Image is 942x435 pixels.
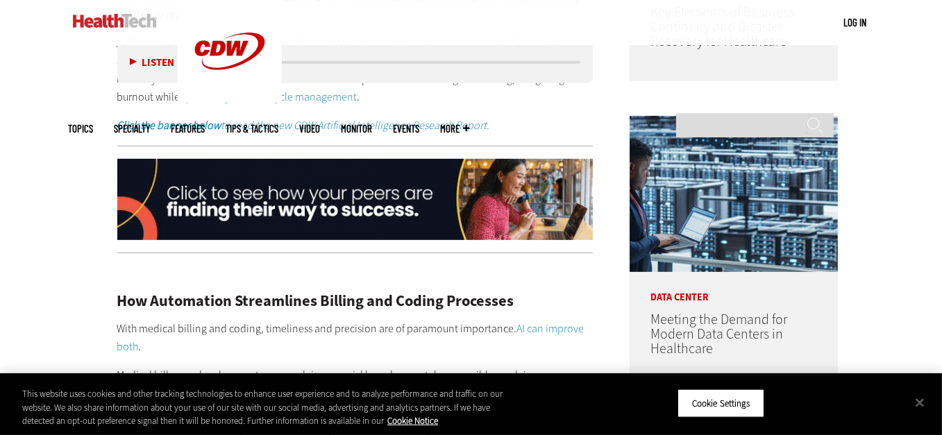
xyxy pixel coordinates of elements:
a: Features [171,123,205,134]
div: User menu [844,15,867,30]
img: engineer with laptop overlooking data center [630,116,838,272]
h2: How Automation Streamlines Billing and Coding Processes [117,293,594,309]
div: This website uses cookies and other tracking technologies to enhance user experience and to analy... [22,387,518,428]
button: Close [905,387,935,418]
a: MonITor [342,123,373,134]
span: More [441,123,470,134]
a: AI can improve both [117,321,584,354]
a: Tips & Tactics [226,123,279,134]
a: Events [394,123,420,134]
a: Meeting the Demand for Modern Data Centers in Healthcare [650,310,787,358]
a: More information about your privacy [387,415,438,427]
p: With medical billing and coding, timeliness and precision are of paramount importance. . [117,320,594,355]
a: CDW [178,92,282,106]
img: Home [73,14,157,28]
a: Video [300,123,321,134]
a: Log in [844,16,867,28]
button: Cookie Settings [678,389,764,418]
p: Data Center [630,272,838,302]
span: Topics [69,123,94,134]
span: Specialty [115,123,151,134]
img: xs-AI-q225-animated-desktop [117,159,594,241]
